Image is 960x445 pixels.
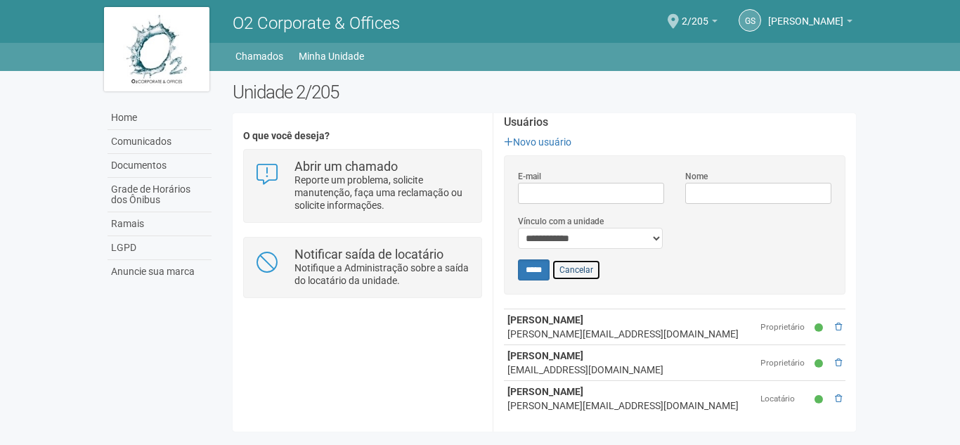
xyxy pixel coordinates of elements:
a: Anuncie sua marca [108,260,212,283]
div: [PERSON_NAME][EMAIL_ADDRESS][DOMAIN_NAME] [507,399,753,413]
h2: Unidade 2/205 [233,82,856,103]
strong: Abrir um chamado [294,159,398,174]
a: Cancelar [552,259,601,280]
a: Minha Unidade [299,46,364,66]
td: Locatário [757,381,812,417]
a: Abrir um chamado Reporte um problema, solicite manutenção, faça uma reclamação ou solicite inform... [254,160,470,212]
span: Gilberto Stiebler Filho [768,2,843,27]
div: [EMAIL_ADDRESS][DOMAIN_NAME] [507,363,753,377]
a: Home [108,106,212,130]
label: Nome [685,170,708,183]
strong: Usuários [504,116,845,129]
td: Proprietário [757,309,812,345]
small: Ativo [815,322,826,334]
p: Notifique a Administração sobre a saída do locatário da unidade. [294,262,471,287]
a: Chamados [235,46,283,66]
a: Grade de Horários dos Ônibus [108,178,212,212]
strong: [PERSON_NAME] [507,386,583,397]
p: Reporte um problema, solicite manutenção, faça uma reclamação ou solicite informações. [294,174,471,212]
div: [PERSON_NAME][EMAIL_ADDRESS][DOMAIN_NAME] [507,327,753,341]
strong: [PERSON_NAME] [507,314,583,325]
a: LGPD [108,236,212,260]
h4: O que você deseja? [243,131,481,141]
span: 2/205 [682,2,708,27]
a: Novo usuário [504,136,571,148]
label: E-mail [518,170,541,183]
label: Vínculo com a unidade [518,215,604,228]
img: logo.jpg [104,7,209,91]
a: 2/205 [682,18,718,29]
a: Notificar saída de locatário Notifique a Administração sobre a saída do locatário da unidade. [254,248,470,287]
a: [PERSON_NAME] [768,18,852,29]
small: Ativo [815,394,826,406]
td: Proprietário [757,345,812,381]
small: Ativo [815,358,826,370]
strong: [PERSON_NAME] [507,350,583,361]
strong: Notificar saída de locatário [294,247,443,262]
span: O2 Corporate & Offices [233,13,400,33]
a: Ramais [108,212,212,236]
a: GS [739,9,761,32]
a: Comunicados [108,130,212,154]
a: Documentos [108,154,212,178]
